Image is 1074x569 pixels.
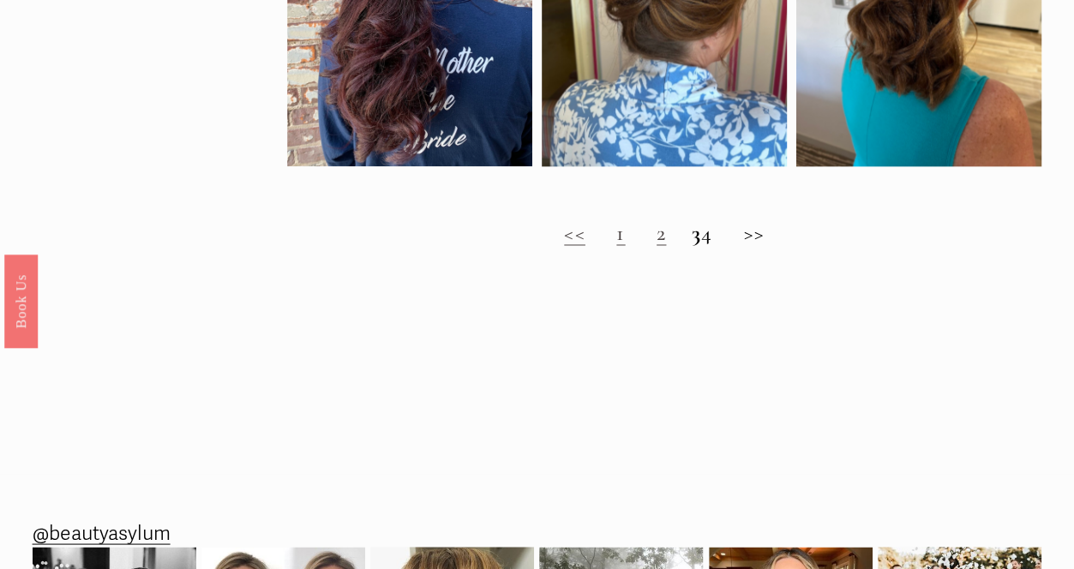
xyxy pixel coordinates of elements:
a: Book Us [4,255,38,348]
a: << [564,219,585,246]
h2: 4 >> [287,220,1042,246]
a: 1 [616,219,625,246]
a: 2 [657,219,666,246]
strong: 3 [691,219,700,246]
a: @beautyasylum [33,516,171,551]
